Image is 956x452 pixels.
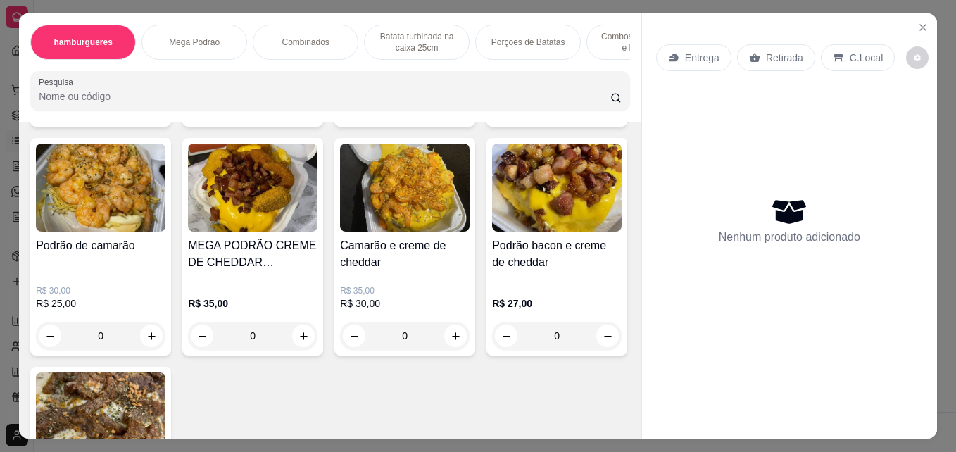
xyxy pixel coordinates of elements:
[492,144,622,232] img: product-image
[340,285,470,296] p: R$ 35,00
[36,285,165,296] p: R$ 30,00
[376,31,458,54] p: Batata turbinada na caixa 25cm
[491,37,565,48] p: Porções de Batatas
[188,296,317,310] p: R$ 35,00
[906,46,929,69] button: decrease-product-quantity
[850,51,883,65] p: C.Local
[766,51,803,65] p: Retirada
[598,31,680,54] p: Combos Casais/Trio e Família
[39,76,78,88] label: Pesquisa
[719,229,860,246] p: Nenhum produto adicionado
[492,296,622,310] p: R$ 27,00
[39,89,610,103] input: Pesquisa
[492,237,622,271] h4: Podrão bacon e creme de cheddar
[36,237,165,254] h4: Podrão de camarão
[54,37,112,48] p: hamburgueres
[340,144,470,232] img: product-image
[340,296,470,310] p: R$ 30,00
[188,144,317,232] img: product-image
[282,37,329,48] p: Combinados
[169,37,220,48] p: Mega Podrão
[685,51,719,65] p: Entrega
[36,144,165,232] img: product-image
[912,16,934,39] button: Close
[36,296,165,310] p: R$ 25,00
[340,237,470,271] h4: Camarão e creme de cheddar
[188,237,317,271] h4: MEGA PODRÃO CREME DE CHEDDAR CALABRESA E BACON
